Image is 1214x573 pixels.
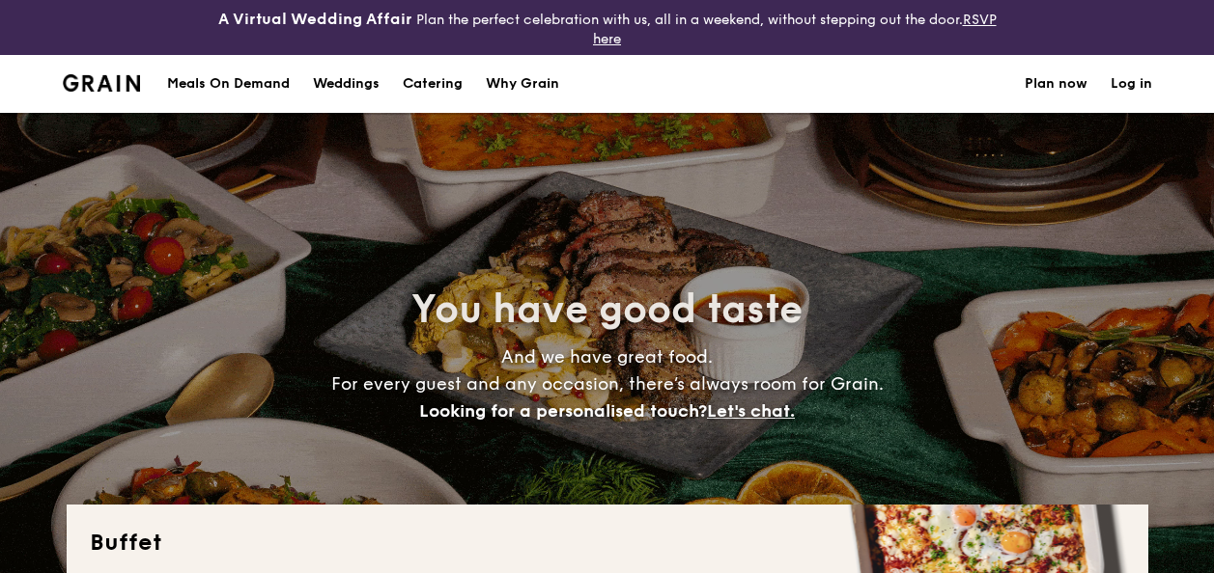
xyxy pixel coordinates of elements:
div: Plan the perfect celebration with us, all in a weekend, without stepping out the door. [203,8,1012,47]
a: Log in [1111,55,1152,113]
span: You have good taste [411,286,803,333]
h4: A Virtual Wedding Affair [218,8,412,31]
span: Let's chat. [707,400,795,422]
a: Why Grain [474,55,571,113]
a: Logotype [63,74,141,92]
div: Weddings [313,55,380,113]
a: Catering [391,55,474,113]
span: Looking for a personalised touch? [419,400,707,422]
a: Plan now [1025,55,1087,113]
h2: Buffet [90,528,1125,559]
img: Grain [63,74,141,92]
div: Meals On Demand [167,55,290,113]
h1: Catering [403,55,463,113]
a: Weddings [301,55,391,113]
a: Meals On Demand [155,55,301,113]
div: Why Grain [486,55,559,113]
span: And we have great food. For every guest and any occasion, there’s always room for Grain. [331,346,884,422]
